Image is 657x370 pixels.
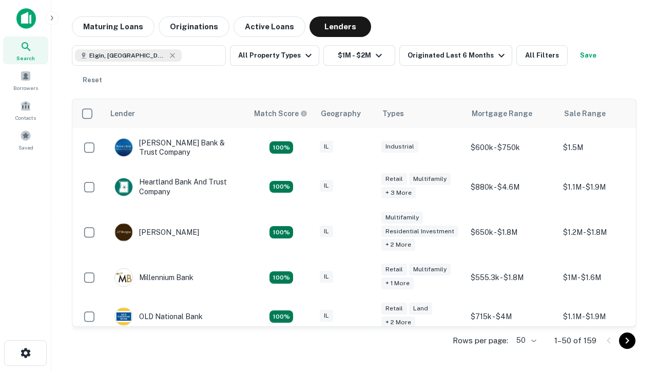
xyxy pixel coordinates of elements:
a: Saved [3,126,48,154]
div: Land [409,303,432,314]
div: IL [320,180,333,192]
div: Multifamily [409,264,451,275]
td: $1.1M - $1.9M [558,297,650,336]
th: Types [376,99,466,128]
div: Geography [321,107,361,120]
button: Save your search to get updates of matches that match your search criteria. [572,45,605,66]
td: $1M - $1.6M [558,258,650,297]
div: 50 [512,333,538,348]
div: Matching Properties: 28, hasApolloMatch: undefined [269,141,293,154]
a: Search [3,36,48,64]
div: Matching Properties: 16, hasApolloMatch: undefined [269,271,293,284]
div: + 1 more [381,277,414,289]
div: Industrial [381,141,418,153]
th: Geography [315,99,376,128]
button: Lenders [310,16,371,37]
div: Millennium Bank [114,268,194,287]
div: IL [320,141,333,153]
img: picture [115,139,132,156]
span: Contacts [15,114,36,122]
button: All Property Types [230,45,319,66]
div: OLD National Bank [114,307,203,326]
th: Sale Range [558,99,650,128]
iframe: Chat Widget [606,288,657,337]
div: Multifamily [381,212,423,224]
button: Originated Last 6 Months [399,45,512,66]
div: Mortgage Range [472,107,532,120]
div: Originated Last 6 Months [408,49,508,62]
div: Matching Properties: 24, hasApolloMatch: undefined [269,226,293,238]
td: $715k - $4M [466,297,558,336]
td: $555.3k - $1.8M [466,258,558,297]
td: $650k - $1.8M [466,207,558,258]
img: picture [115,224,132,241]
div: + 3 more [381,187,416,199]
p: 1–50 of 159 [554,335,596,347]
div: Retail [381,303,407,314]
td: $880k - $4.6M [466,167,558,206]
div: Capitalize uses an advanced AI algorithm to match your search with the best lender. The match sco... [254,108,307,119]
button: Go to next page [619,332,635,349]
div: Matching Properties: 20, hasApolloMatch: undefined [269,181,293,193]
button: $1M - $2M [323,45,395,66]
div: Retail [381,173,407,185]
div: IL [320,310,333,322]
img: picture [115,269,132,286]
button: Maturing Loans [72,16,154,37]
td: $1.5M [558,128,650,167]
div: + 2 more [381,239,415,251]
button: Originations [159,16,229,37]
div: Heartland Bank And Trust Company [114,177,238,196]
div: Residential Investment [381,226,458,237]
th: Capitalize uses an advanced AI algorithm to match your search with the best lender. The match sco... [248,99,315,128]
h6: Match Score [254,108,305,119]
a: Borrowers [3,66,48,94]
span: Saved [18,143,33,152]
img: picture [115,178,132,196]
div: IL [320,271,333,283]
div: [PERSON_NAME] Bank & Trust Company [114,138,238,157]
td: $600k - $750k [466,128,558,167]
span: Borrowers [13,84,38,92]
div: Retail [381,264,407,275]
th: Lender [104,99,248,128]
div: Lender [110,107,135,120]
a: Contacts [3,96,48,124]
button: Reset [76,70,109,90]
div: + 2 more [381,317,415,328]
div: Multifamily [409,173,451,185]
td: $1.2M - $1.8M [558,207,650,258]
button: Active Loans [234,16,305,37]
td: $1.1M - $1.9M [558,167,650,206]
th: Mortgage Range [466,99,558,128]
img: picture [115,308,132,325]
img: capitalize-icon.png [16,8,36,29]
span: Search [16,54,35,62]
button: All Filters [516,45,568,66]
div: Matching Properties: 22, hasApolloMatch: undefined [269,310,293,323]
div: IL [320,226,333,237]
div: Sale Range [564,107,606,120]
span: Elgin, [GEOGRAPHIC_DATA], [GEOGRAPHIC_DATA] [89,51,166,60]
p: Rows per page: [453,335,508,347]
div: Types [382,107,404,120]
div: [PERSON_NAME] [114,223,199,242]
